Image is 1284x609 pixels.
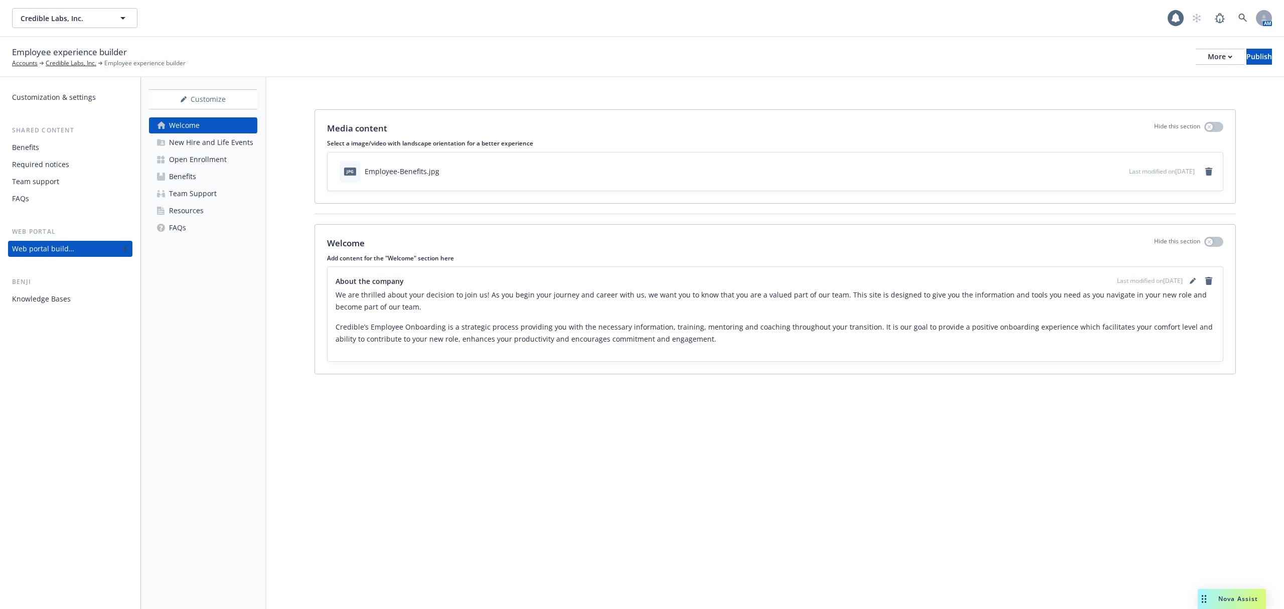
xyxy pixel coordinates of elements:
[1210,8,1230,28] a: Report a Bug
[12,139,39,156] div: Benefits
[1187,275,1199,287] a: editPencil
[149,117,257,133] a: Welcome
[327,254,1223,262] p: Add content for the "Welcome" section here
[149,203,257,219] a: Resources
[1129,167,1195,176] span: Last modified on [DATE]
[1233,8,1253,28] a: Search
[1246,49,1272,64] div: Publish
[169,151,227,168] div: Open Enrollment
[8,241,132,257] a: Web portal builder
[1198,589,1266,609] button: Nova Assist
[1117,276,1183,285] span: Last modified on [DATE]
[8,227,132,237] div: Web portal
[12,46,127,59] span: Employee experience builder
[1154,237,1200,250] p: Hide this section
[1100,166,1108,177] button: download file
[12,59,38,68] a: Accounts
[12,241,74,257] div: Web portal builder
[149,169,257,185] a: Benefits
[1208,49,1232,64] div: More
[149,186,257,202] a: Team Support
[149,89,257,109] button: Customize
[12,291,71,307] div: Knowledge Bases
[8,89,132,105] a: Customization & settings
[1203,166,1215,178] a: remove
[169,169,196,185] div: Benefits
[1196,49,1244,65] button: More
[1116,166,1125,177] button: preview file
[149,90,257,109] div: Customize
[8,277,132,287] div: Benji
[8,157,132,173] a: Required notices
[1154,122,1200,135] p: Hide this section
[46,59,96,68] a: Credible Labs, Inc.
[1187,8,1207,28] a: Start snowing
[169,117,200,133] div: Welcome
[169,220,186,236] div: FAQs
[8,125,132,135] div: Shared content
[336,289,1215,313] p: We are thrilled about your decision to join us! As you begin your journey and career with us, we ...
[149,220,257,236] a: FAQs
[1203,275,1215,287] a: remove
[327,139,1223,147] p: Select a image/video with landscape orientation for a better experience
[12,174,59,190] div: Team support
[344,168,356,175] span: jpg
[149,151,257,168] a: Open Enrollment
[12,157,69,173] div: Required notices
[1246,49,1272,65] button: Publish
[21,13,107,24] span: Credible Labs, Inc.
[8,174,132,190] a: Team support
[336,321,1215,345] p: Credible’s Employee Onboarding is a strategic process providing you with the necessary informatio...
[12,89,96,105] div: Customization & settings
[8,191,132,207] a: FAQs
[104,59,186,68] span: Employee experience builder
[365,166,439,177] div: Employee-Benefits.jpg
[12,8,137,28] button: Credible Labs, Inc.
[327,237,365,250] p: Welcome
[1198,589,1210,609] div: Drag to move
[169,203,204,219] div: Resources
[336,276,404,286] span: About the company
[8,139,132,156] a: Benefits
[327,122,387,135] p: Media content
[8,291,132,307] a: Knowledge Bases
[169,186,217,202] div: Team Support
[12,191,29,207] div: FAQs
[149,134,257,150] a: New Hire and Life Events
[1218,594,1258,603] span: Nova Assist
[169,134,253,150] div: New Hire and Life Events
